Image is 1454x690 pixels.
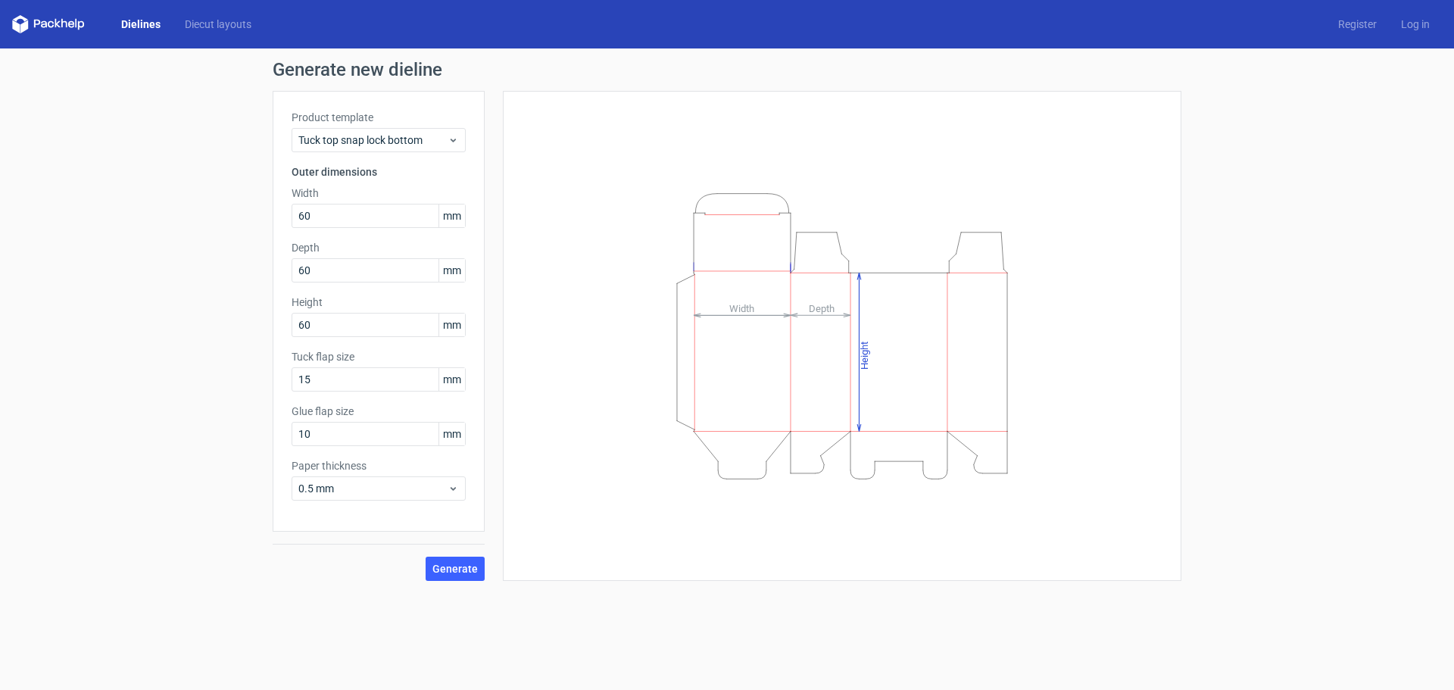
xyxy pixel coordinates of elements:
[292,110,466,125] label: Product template
[273,61,1181,79] h1: Generate new dieline
[292,164,466,180] h3: Outer dimensions
[109,17,173,32] a: Dielines
[1389,17,1442,32] a: Log in
[292,404,466,419] label: Glue flap size
[438,259,465,282] span: mm
[438,368,465,391] span: mm
[438,423,465,445] span: mm
[438,205,465,227] span: mm
[859,341,870,369] tspan: Height
[292,295,466,310] label: Height
[173,17,264,32] a: Diecut layouts
[426,557,485,581] button: Generate
[292,240,466,255] label: Depth
[432,564,478,574] span: Generate
[298,133,448,148] span: Tuck top snap lock bottom
[298,481,448,496] span: 0.5 mm
[1326,17,1389,32] a: Register
[292,349,466,364] label: Tuck flap size
[438,314,465,336] span: mm
[809,302,835,314] tspan: Depth
[292,458,466,473] label: Paper thickness
[292,186,466,201] label: Width
[729,302,754,314] tspan: Width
